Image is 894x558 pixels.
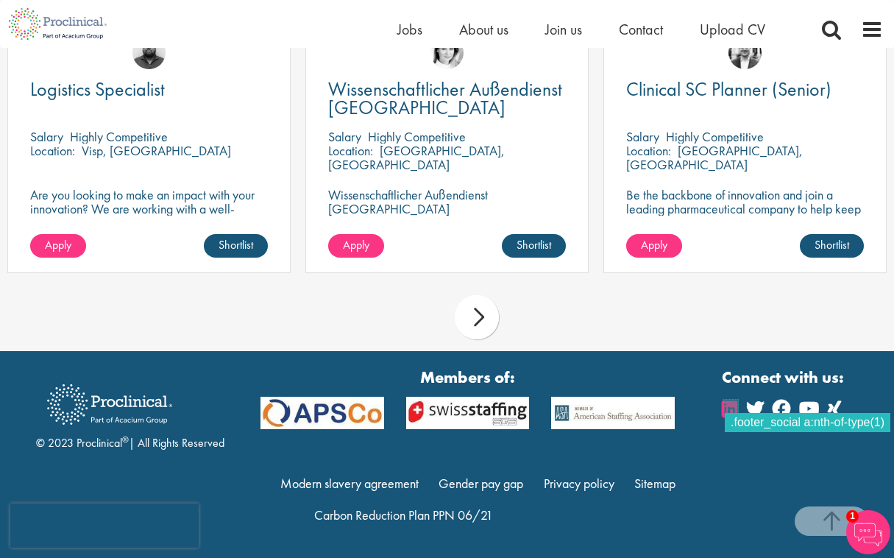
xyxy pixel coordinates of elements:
[626,142,671,159] span: Location:
[666,128,764,145] p: Highly Competitive
[122,434,129,445] sup: ®
[619,20,663,39] a: Contact
[260,366,675,389] strong: Members of:
[722,366,847,389] strong: Connect with us:
[634,475,675,492] a: Sitemap
[397,20,422,39] a: Jobs
[328,77,562,120] span: Wissenschaftlicher Außendienst [GEOGRAPHIC_DATA]
[328,128,361,145] span: Salary
[328,234,384,258] a: Apply
[30,80,268,99] a: Logistics Specialist
[455,295,499,339] div: next
[82,142,231,159] p: Visp, [GEOGRAPHIC_DATA]
[544,475,614,492] a: Privacy policy
[728,36,762,69] img: Edward Little
[626,77,831,102] span: Clinical SC Planner (Senior)
[626,234,682,258] a: Apply
[343,237,369,252] span: Apply
[846,510,859,523] span: 1
[328,142,373,159] span: Location:
[30,142,75,159] span: Location:
[10,504,199,548] iframe: reCAPTCHA
[502,234,566,258] a: Shortlist
[36,374,183,435] img: Proclinical Recruitment
[368,128,466,145] p: Highly Competitive
[30,188,268,244] p: Are you looking to make an impact with your innovation? We are working with a well-established ph...
[540,397,685,429] img: APSCo
[328,80,566,117] a: Wissenschaftlicher Außendienst [GEOGRAPHIC_DATA]
[545,20,582,39] a: Join us
[800,234,864,258] a: Shortlist
[328,188,566,216] p: Wissenschaftlicher Außendienst [GEOGRAPHIC_DATA]
[70,128,168,145] p: Highly Competitive
[439,475,523,492] a: Gender pay gap
[36,373,224,452] div: © 2023 Proclinical | All Rights Reserved
[204,234,268,258] a: Shortlist
[700,20,765,39] a: Upload CV
[30,77,165,102] span: Logistics Specialist
[314,506,493,523] a: Carbon Reduction Plan PPN 06/21
[846,510,890,554] img: Chatbot
[30,234,86,258] a: Apply
[280,475,419,492] a: Modern slavery agreement
[328,142,505,173] p: [GEOGRAPHIC_DATA], [GEOGRAPHIC_DATA]
[430,36,464,69] img: Greta Prestel
[626,128,659,145] span: Salary
[30,128,63,145] span: Salary
[626,142,803,173] p: [GEOGRAPHIC_DATA], [GEOGRAPHIC_DATA]
[132,36,166,69] img: Ashley Bennett
[395,397,540,429] img: APSCo
[626,80,864,99] a: Clinical SC Planner (Senior)
[626,188,864,230] p: Be the backbone of innovation and join a leading pharmaceutical company to help keep life-changin...
[249,397,394,429] img: APSCo
[459,20,508,39] a: About us
[45,237,71,252] span: Apply
[641,237,667,252] span: Apply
